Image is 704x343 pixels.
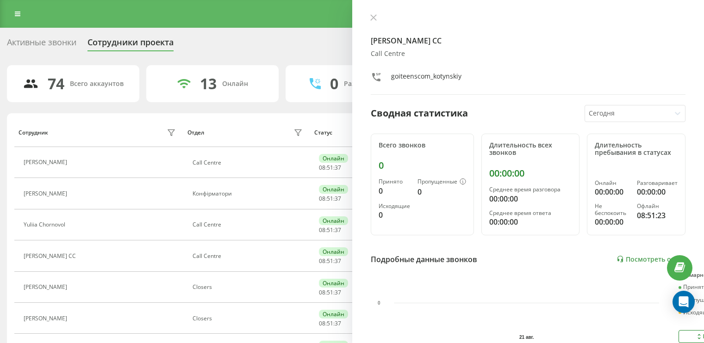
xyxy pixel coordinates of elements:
div: Исходящие [379,203,410,209]
div: Онлайн [319,247,348,256]
div: Всего аккаунтов [70,80,124,88]
div: [PERSON_NAME] [24,190,69,197]
span: 51 [327,319,333,327]
div: Closers [193,315,305,322]
div: : : [319,196,341,202]
div: Онлайн [319,216,348,225]
div: : : [319,227,341,233]
span: 51 [327,164,333,171]
div: Closers [193,284,305,290]
div: Онлайн [319,154,348,163]
div: Онлайн [319,310,348,318]
div: 00:00:00 [489,168,572,179]
div: [PERSON_NAME] [24,284,69,290]
div: : : [319,165,341,171]
div: Всего звонков [379,141,466,149]
div: Сотрудник [19,129,48,136]
h4: [PERSON_NAME] CC [371,35,686,46]
span: 08 [319,288,325,296]
div: 00:00:00 [637,186,678,197]
div: Подробные данные звонков [371,254,477,265]
div: : : [319,320,341,327]
div: Разговаривает [637,180,678,186]
div: Call Centre [193,159,305,166]
div: Офлайн [637,203,678,209]
div: Конфірматори [193,190,305,197]
div: : : [319,289,341,296]
div: Онлайн [319,279,348,288]
div: Open Intercom Messenger [673,291,695,313]
text: 0 [378,300,380,306]
div: 0 [379,185,410,196]
span: 08 [319,226,325,234]
span: 08 [319,164,325,171]
div: 0 [330,75,338,92]
div: Call Centre [193,221,305,228]
a: Посмотреть отчет [617,255,685,263]
span: 37 [335,288,341,296]
span: 51 [327,195,333,202]
div: Разговаривают [344,80,394,88]
span: 51 [327,257,333,265]
div: Среднее время ответа [489,210,572,216]
div: Длительность всех звонков [489,141,572,157]
span: 51 [327,226,333,234]
div: goiteenscom_kotynskiy [391,72,461,85]
div: Call Centre [371,50,686,58]
div: Принято [379,178,410,185]
div: 00:00:00 [595,216,629,227]
span: 51 [327,288,333,296]
div: 0 [379,160,466,171]
span: 08 [319,319,325,327]
div: Отдел [187,129,204,136]
div: 00:00:00 [489,216,572,227]
span: 37 [335,164,341,171]
div: [PERSON_NAME] [24,315,69,322]
span: 08 [319,257,325,265]
div: Статус [314,129,332,136]
div: Длительность пребывания в статусах [595,141,678,157]
div: Онлайн [319,185,348,194]
div: : : [319,258,341,264]
span: 37 [335,319,341,327]
div: Онлайн [222,80,248,88]
div: [PERSON_NAME] CC [24,253,78,259]
div: Не беспокоить [595,203,629,216]
text: 21 авг. [519,335,534,340]
div: Сотрудники проекта [87,37,174,52]
div: 00:00:00 [489,193,572,204]
div: 74 [48,75,64,92]
div: 13 [200,75,217,92]
div: Сводная статистика [371,106,468,120]
div: 00:00:00 [595,186,629,197]
div: Активные звонки [7,37,76,52]
div: Пропущенные [417,178,466,186]
div: Онлайн [595,180,629,186]
span: 08 [319,195,325,202]
div: [PERSON_NAME] [24,159,69,165]
span: 37 [335,257,341,265]
span: 37 [335,195,341,202]
div: 0 [379,209,410,220]
div: 08:51:23 [637,210,678,221]
div: Среднее время разговора [489,186,572,193]
div: Yuliia Chornovol [24,221,68,228]
div: 0 [417,186,466,197]
div: Call Centre [193,253,305,259]
span: 37 [335,226,341,234]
